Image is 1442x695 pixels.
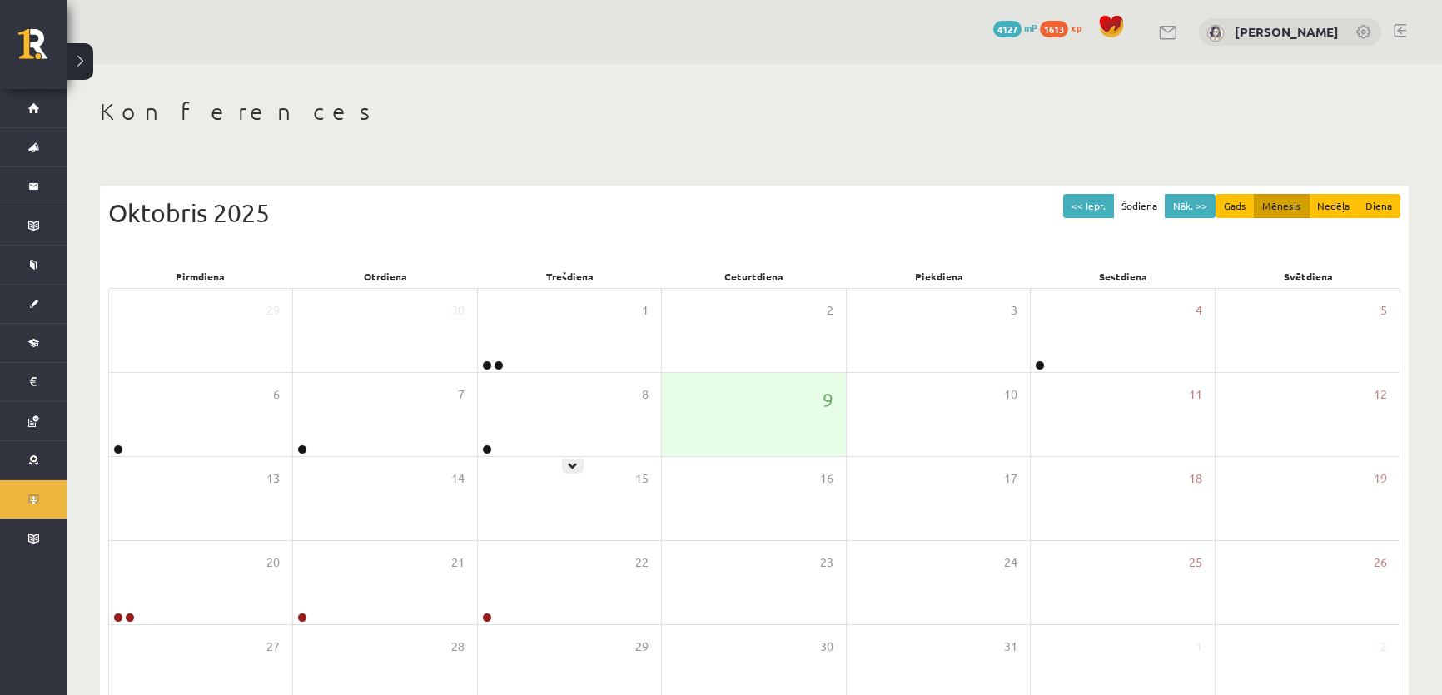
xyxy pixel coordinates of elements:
div: Otrdiena [293,265,478,288]
span: 14 [451,469,465,488]
span: 28 [451,638,465,656]
button: Nedēļa [1309,194,1358,218]
a: 4127 mP [993,21,1037,34]
span: 19 [1374,469,1387,488]
span: 23 [820,554,833,572]
span: 2 [1380,638,1387,656]
button: Mēnesis [1254,194,1310,218]
a: Rīgas 1. Tālmācības vidusskola [18,29,67,71]
div: Trešdiena [477,265,662,288]
span: 3 [1011,301,1017,320]
span: 25 [1189,554,1202,572]
span: 2 [827,301,833,320]
span: xp [1071,21,1081,34]
span: 6 [273,385,280,404]
div: Svētdiena [1216,265,1400,288]
button: Diena [1357,194,1400,218]
img: Ketrija Kuguliņa [1207,25,1224,42]
span: 26 [1374,554,1387,572]
span: 22 [635,554,649,572]
span: 4 [1196,301,1202,320]
span: mP [1024,21,1037,34]
div: Oktobris 2025 [108,194,1400,231]
span: 16 [820,469,833,488]
span: 17 [1004,469,1017,488]
a: [PERSON_NAME] [1235,23,1339,40]
span: 1 [642,301,649,320]
button: Šodiena [1113,194,1166,218]
span: 8 [642,385,649,404]
span: 9 [823,385,833,414]
span: 5 [1380,301,1387,320]
span: 27 [266,638,280,656]
span: 29 [635,638,649,656]
button: Nāk. >> [1165,194,1216,218]
span: 4127 [993,21,1022,37]
div: Pirmdiena [108,265,293,288]
span: 13 [266,469,280,488]
span: 31 [1004,638,1017,656]
span: 7 [458,385,465,404]
span: 24 [1004,554,1017,572]
button: << Iepr. [1063,194,1114,218]
div: Piekdiena [847,265,1032,288]
a: 1613 xp [1040,21,1090,34]
span: 30 [820,638,833,656]
span: 15 [635,469,649,488]
span: 20 [266,554,280,572]
span: 18 [1189,469,1202,488]
h1: Konferences [100,97,1409,126]
div: Sestdiena [1032,265,1216,288]
span: 1 [1196,638,1202,656]
span: 21 [451,554,465,572]
span: 11 [1189,385,1202,404]
span: 12 [1374,385,1387,404]
span: 10 [1004,385,1017,404]
div: Ceturtdiena [662,265,847,288]
span: 1613 [1040,21,1068,37]
button: Gads [1216,194,1255,218]
span: 29 [266,301,280,320]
